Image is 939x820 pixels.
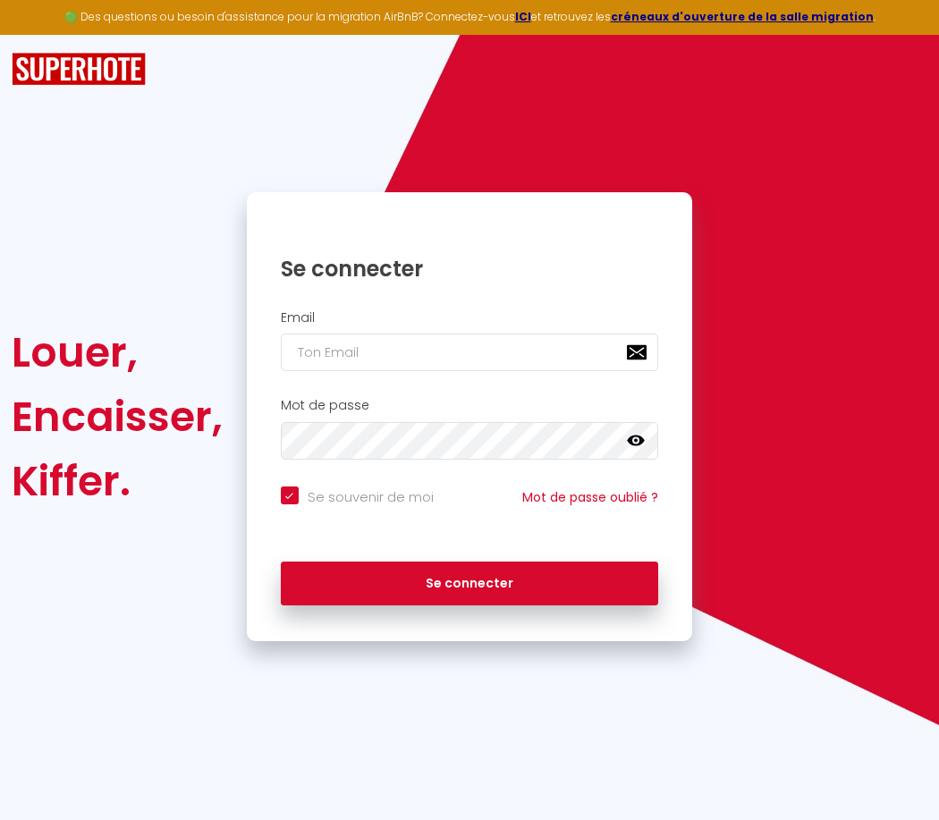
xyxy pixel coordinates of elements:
h1: Se connecter [281,255,659,283]
img: SuperHote logo [12,53,146,86]
div: Louer, [12,320,223,385]
h2: Mot de passe [281,398,659,413]
h2: Email [281,310,659,325]
div: Encaisser, [12,385,223,449]
a: créneaux d'ouverture de la salle migration [611,9,874,24]
a: Mot de passe oublié ? [522,488,658,506]
button: Se connecter [281,562,659,606]
a: ICI [515,9,531,24]
input: Ton Email [281,334,659,371]
div: Kiffer. [12,449,223,513]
